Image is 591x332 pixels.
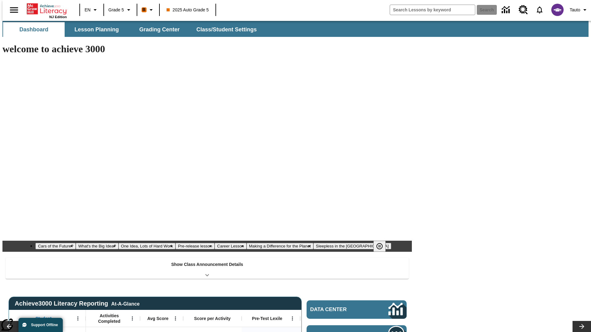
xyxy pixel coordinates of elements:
span: Score per Activity [194,316,231,321]
button: Lesson carousel, Next [573,321,591,332]
span: Student [35,316,51,321]
button: Support Offline [18,318,63,332]
span: Avg Score [147,316,168,321]
a: Resource Center, Will open in new tab [515,2,532,18]
button: Slide 2 What's the Big Idea? [76,243,119,249]
div: Pause [373,241,392,252]
button: Slide 7 Sleepless in the Animal Kingdom [313,243,391,249]
button: Slide 6 Making a Difference for the Planet [247,243,313,249]
span: Achieve3000 Literacy Reporting [15,300,140,307]
button: Lesson Planning [66,22,127,37]
span: Class/Student Settings [196,26,257,33]
button: Open Menu [171,314,180,323]
span: Dashboard [19,26,48,33]
div: SubNavbar [2,22,262,37]
button: Slide 5 Career Lesson [215,243,246,249]
button: Open side menu [5,1,23,19]
a: Data Center [307,300,407,319]
div: SubNavbar [2,21,589,37]
button: Open Menu [73,314,82,323]
button: Class/Student Settings [191,22,262,37]
button: Grading Center [129,22,190,37]
span: 2025 Auto Grade 5 [167,7,209,13]
span: Pre-Test Lexile [252,316,283,321]
span: Lesson Planning [74,26,119,33]
a: Data Center [498,2,515,18]
div: Show Class Announcement Details [6,258,409,279]
span: Grading Center [139,26,179,33]
span: Grade 5 [108,7,124,13]
span: Support Offline [31,323,58,327]
button: Pause [373,241,386,252]
span: Data Center [310,306,368,313]
button: Select a new avatar [548,2,567,18]
input: search field [390,5,475,15]
button: Slide 3 One Idea, Lots of Hard Work [119,243,175,249]
h1: welcome to achieve 3000 [2,43,412,55]
button: Boost Class color is orange. Change class color [139,4,157,15]
span: EN [85,7,90,13]
a: Notifications [532,2,548,18]
button: Dashboard [3,22,65,37]
button: Open Menu [288,314,297,323]
button: Grade: Grade 5, Select a grade [106,4,135,15]
p: Show Class Announcement Details [171,261,243,268]
div: At-A-Glance [111,300,139,307]
button: Language: EN, Select a language [82,4,102,15]
span: NJ Edition [49,15,67,19]
div: Home [27,2,67,19]
a: Home [27,3,67,15]
button: Open Menu [128,314,137,323]
button: Profile/Settings [567,4,591,15]
button: Slide 4 Pre-release lesson [175,243,215,249]
img: avatar image [551,4,564,16]
span: Tauto [570,7,580,13]
span: B [143,6,146,14]
span: Activities Completed [89,313,130,324]
button: Slide 1 Cars of the Future? [35,243,76,249]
